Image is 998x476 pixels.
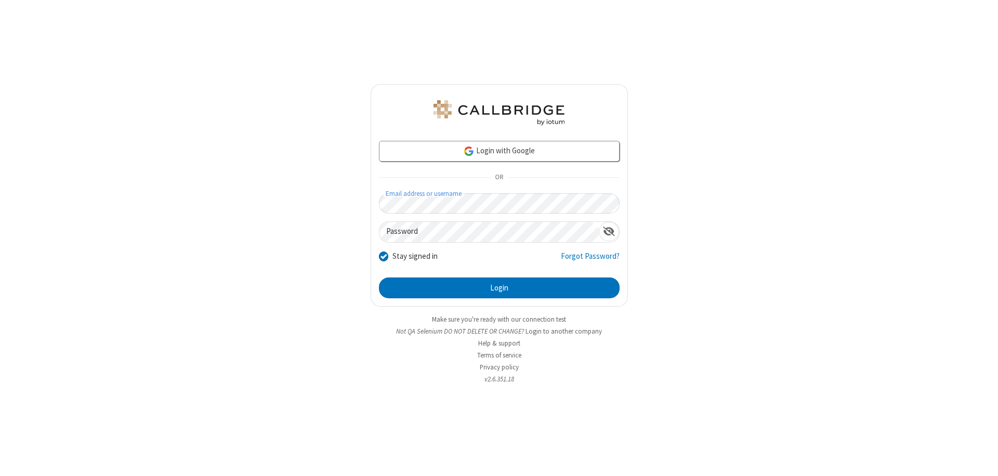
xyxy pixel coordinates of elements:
input: Email address or username [379,193,620,214]
button: Login to another company [526,326,602,336]
a: Terms of service [477,351,521,360]
img: google-icon.png [463,146,475,157]
div: Show password [599,222,619,241]
a: Privacy policy [480,363,519,372]
button: Login [379,277,620,298]
a: Make sure you're ready with our connection test [432,315,566,324]
a: Forgot Password? [561,250,620,270]
li: v2.6.351.18 [371,374,628,384]
a: Login with Google [379,141,620,162]
a: Help & support [478,339,520,348]
span: OR [491,170,507,185]
label: Stay signed in [392,250,438,262]
img: QA Selenium DO NOT DELETE OR CHANGE [431,100,567,125]
input: Password [379,222,599,242]
li: Not QA Selenium DO NOT DELETE OR CHANGE? [371,326,628,336]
